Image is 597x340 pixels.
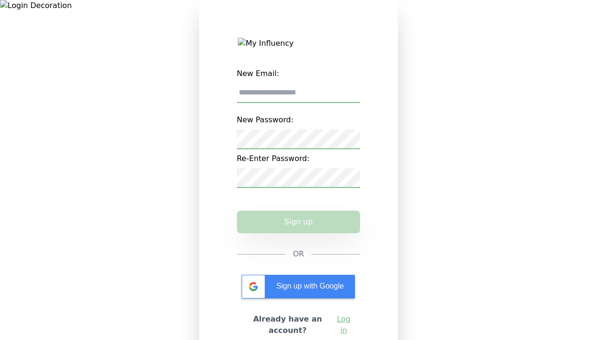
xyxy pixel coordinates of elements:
[238,38,359,49] img: My Influency
[293,248,304,260] span: OR
[242,275,355,298] div: Sign up with Google
[237,110,361,129] label: New Password:
[276,282,344,290] span: Sign up with Google
[237,211,361,233] button: Sign up
[244,314,331,336] h2: Already have an account?
[335,314,353,336] a: Log in
[237,149,361,168] label: Re-Enter Password:
[237,64,361,83] label: New Email:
